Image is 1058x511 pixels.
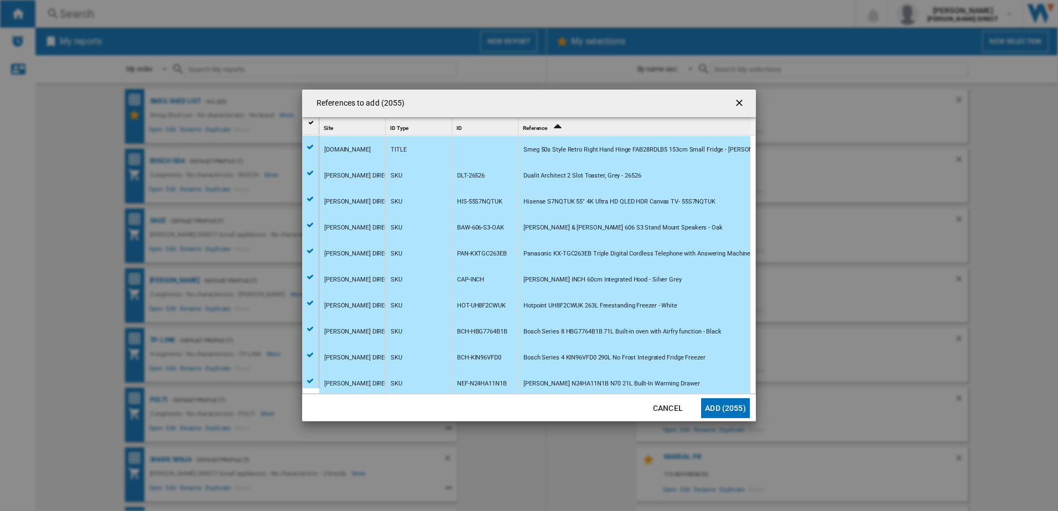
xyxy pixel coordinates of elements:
div: Sort None [321,118,385,135]
div: [PERSON_NAME] DIRECT [324,267,392,293]
div: ID Sort None [454,118,518,135]
div: Smeg 50s Style Retro Right Hand Hinge FAB28RDLB5 153cm Small Fridge - [PERSON_NAME] - D Rated [523,137,801,163]
div: SKU [391,267,402,293]
div: NEF-N24HA11N1B [457,371,507,397]
div: TITLE [391,137,407,163]
div: DLT-26526 [457,163,485,189]
div: SKU [391,215,402,241]
div: Panasonic KX-TGC263EB Triple Digital Cordless Telephone with Answering Machine [523,241,750,267]
div: Bosch Series 8 HBG7764B1B 71L Built-in oven with Airfry function - Black [523,319,722,345]
div: ID Type Sort None [388,118,452,135]
span: Site [324,125,333,131]
div: Dualit Architect 2 Slot Toaster, Grey - 26526 [523,163,641,189]
button: Add (2055) [701,398,750,418]
div: [PERSON_NAME] DIRECT [324,319,392,345]
div: Hotpoint UH8F2CWUK 263L Freestanding Freezer - White [523,293,677,319]
div: [PERSON_NAME] DIRECT [324,215,392,241]
button: getI18NText('BUTTONS.CLOSE_DIALOG') [729,92,751,114]
div: Hisense S7NQTUK 55" 4K Ultra HD QLED HDR Canvas TV- 55S7NQTUK [523,189,715,215]
div: CAP-INCH [457,267,484,293]
div: SKU [391,293,402,319]
span: Reference [523,125,547,131]
div: SKU [391,371,402,397]
div: [PERSON_NAME] DIRECT [324,189,392,215]
div: BCH-HBG7764B1B [457,319,507,345]
div: [PERSON_NAME] DIRECT [324,345,392,371]
div: SKU [391,189,402,215]
div: HIS-55S7NQTUK [457,189,502,215]
div: SKU [391,163,402,189]
div: Sort Ascending [521,118,750,135]
div: Sort None [388,118,452,135]
div: [PERSON_NAME] DIRECT [324,241,392,267]
div: PAN-KXTGC263EB [457,241,507,267]
div: Reference Sort Ascending [521,118,750,135]
div: [PERSON_NAME] DIRECT [324,163,392,189]
div: [PERSON_NAME] & [PERSON_NAME] 606 S3 Stand Mount Speakers - Oak [523,215,723,241]
button: Cancel [644,398,692,418]
span: Sort Ascending [548,125,566,131]
div: SKU [391,319,402,345]
ng-md-icon: getI18NText('BUTTONS.CLOSE_DIALOG') [734,97,747,111]
div: SKU [391,345,402,371]
div: BAW-606-S3-OAK [457,215,504,241]
div: HOT-UH8F2CWUK [457,293,506,319]
div: [DOMAIN_NAME] [324,137,371,163]
h4: References to add (2055) [311,98,404,109]
div: [PERSON_NAME] N24HA11N1B N70 21L Built-In Warming Drawer [523,371,699,397]
div: [PERSON_NAME] INCH 60cm Integrated Hood - Silver Grey [523,267,682,293]
div: Site Sort None [321,118,385,135]
div: Bosch Series 4 KIN96VFD0 290L No Frost Integrated Fridge Freezer [523,345,706,371]
span: ID Type [390,125,408,131]
div: [PERSON_NAME] DIRECT [324,371,392,397]
span: ID [457,125,462,131]
div: Sort None [454,118,518,135]
div: SKU [391,241,402,267]
div: BCH-KIN96VFD0 [457,345,501,371]
div: [PERSON_NAME] DIRECT [324,293,392,319]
